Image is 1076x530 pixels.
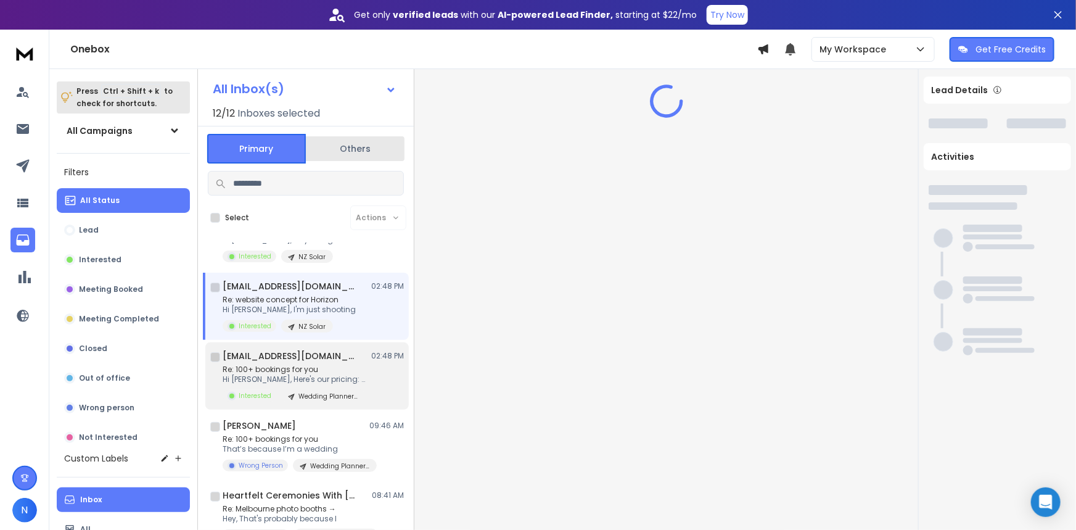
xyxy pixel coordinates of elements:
[101,84,161,98] span: Ctrl + Shift + k
[975,43,1046,56] p: Get Free Credits
[70,42,757,57] h1: Onebox
[57,487,190,512] button: Inbox
[223,280,358,292] h1: [EMAIL_ADDRESS][DOMAIN_NAME]
[371,281,404,291] p: 02:48 PM
[57,188,190,213] button: All Status
[931,84,988,96] p: Lead Details
[57,277,190,302] button: Meeting Booked
[707,5,748,25] button: Try Now
[64,452,128,465] h3: Custom Labels
[57,395,190,420] button: Wrong person
[79,373,130,383] p: Out of office
[372,491,404,500] p: 08:41 AM
[924,143,1071,170] div: Activities
[710,9,744,21] p: Try Now
[223,365,371,375] p: Re: 100+ bookings for you
[223,350,358,362] h1: [EMAIL_ADDRESS][DOMAIN_NAME]
[12,498,37,523] button: N
[79,314,159,324] p: Meeting Completed
[239,391,271,400] p: Interested
[213,106,235,121] span: 12 / 12
[213,83,284,95] h1: All Inbox(s)
[237,106,320,121] h3: Inboxes selected
[223,489,358,502] h1: Heartfelt Ceremonies With [PERSON_NAME]
[57,366,190,391] button: Out of office
[310,462,369,471] p: Wedding Planners [AUS]
[498,9,613,21] strong: AI-powered Lead Finder,
[239,252,271,261] p: Interested
[12,42,37,65] img: logo
[57,247,190,272] button: Interested
[306,135,405,162] button: Others
[207,134,306,164] button: Primary
[1031,487,1061,517] div: Open Intercom Messenger
[79,344,107,354] p: Closed
[223,295,356,305] p: Re: website concept for Horizon
[57,307,190,331] button: Meeting Completed
[57,164,190,181] h3: Filters
[369,421,404,431] p: 09:46 AM
[223,375,371,384] p: Hi [PERSON_NAME], Here's our pricing: Complete Package
[223,434,371,444] p: Re: 100+ bookings for you
[223,420,296,432] h1: [PERSON_NAME]
[57,425,190,450] button: Not Interested
[79,225,99,235] p: Lead
[79,284,143,294] p: Meeting Booked
[79,403,134,413] p: Wrong person
[57,218,190,242] button: Lead
[950,37,1054,62] button: Get Free Credits
[298,322,326,331] p: NZ Solar
[76,85,173,110] p: Press to check for shortcuts.
[67,125,133,137] h1: All Campaigns
[819,43,891,56] p: My Workspace
[57,118,190,143] button: All Campaigns
[79,255,121,265] p: Interested
[79,433,138,442] p: Not Interested
[239,461,283,470] p: Wrong Person
[57,336,190,361] button: Closed
[298,252,326,262] p: NZ Solar
[203,77,406,101] button: All Inbox(s)
[239,321,271,331] p: Interested
[223,305,356,315] p: Hi [PERSON_NAME], I'm just shooting
[225,213,249,223] label: Select
[223,514,371,524] p: Hey, That's probably because I
[80,495,102,505] p: Inbox
[393,9,458,21] strong: verified leads
[371,351,404,361] p: 02:48 PM
[354,9,697,21] p: Get only with our starting at $22/mo
[223,444,371,454] p: That’s because I’m a wedding
[223,504,371,514] p: Re: Melbourne photo booths →
[80,196,120,205] p: All Status
[298,392,358,401] p: Wedding Planners [AUS]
